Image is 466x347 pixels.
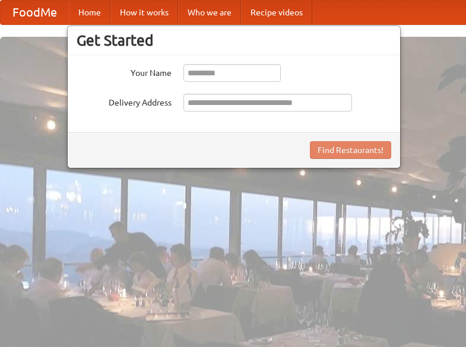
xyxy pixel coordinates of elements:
[241,1,312,24] a: Recipe videos
[69,1,110,24] a: Home
[310,141,391,159] button: Find Restaurants!
[110,1,178,24] a: How it works
[77,94,172,109] label: Delivery Address
[178,1,241,24] a: Who we are
[1,1,69,24] a: FoodMe
[77,64,172,79] label: Your Name
[77,31,391,49] h3: Get Started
